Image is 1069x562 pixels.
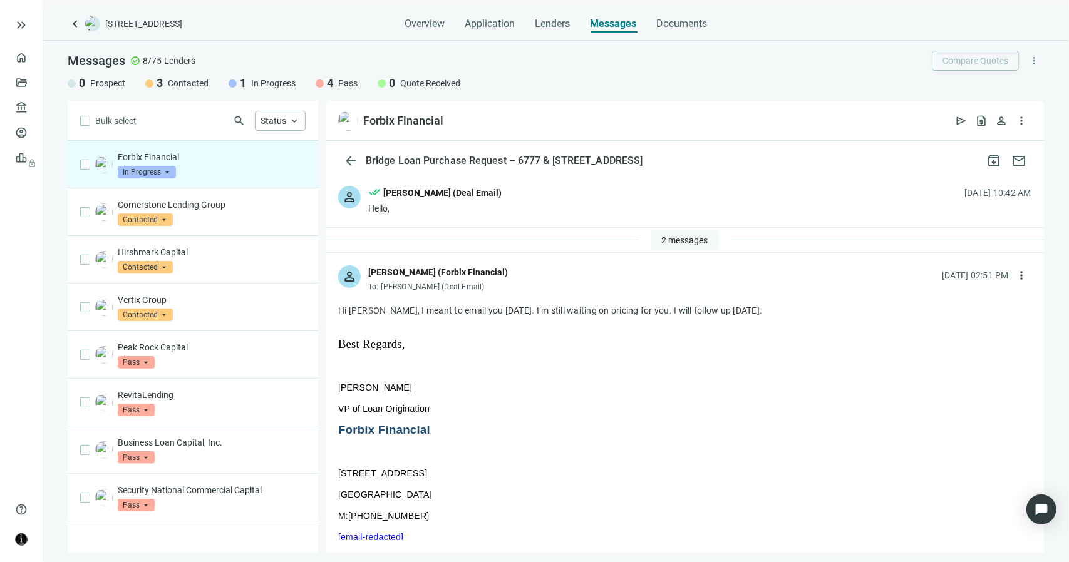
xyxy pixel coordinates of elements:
[289,115,300,126] span: keyboard_arrow_up
[85,16,100,31] img: deal-logo
[995,115,1008,127] span: person
[79,76,85,91] span: 0
[383,186,502,200] div: [PERSON_NAME] (Deal Email)
[1011,265,1031,285] button: more_vert
[95,299,113,316] img: 602d73df-3d56-49fd-a18a-1a84161818e8
[363,155,645,167] div: Bridge Loan Purchase Request – 6777 & [STREET_ADDRESS]
[105,18,182,30] span: [STREET_ADDRESS]
[651,230,719,250] button: 2 messages
[338,111,358,131] img: 9c74dd18-5a3a-48e1-bbf5-cac8b8b48b2c
[118,198,306,211] p: Cornerstone Lending Group
[95,346,113,364] img: 173269ca-aa5b-4820-8a58-4167664feebd
[16,534,27,545] img: avatar
[261,116,286,126] span: Status
[951,111,971,131] button: send
[368,282,508,292] div: To:
[164,54,195,67] span: Lenders
[465,18,515,30] span: Application
[1011,111,1031,131] button: more_vert
[981,148,1006,173] button: archive
[368,202,502,215] div: Hello,
[95,251,113,268] img: f7376bd6-e60a-4bd7-9600-3b7602b9394d
[342,190,357,205] span: person
[168,77,209,89] span: Contacted
[381,282,485,291] span: [PERSON_NAME] (Deal Email)
[118,309,173,321] span: Contacted
[955,115,968,127] span: send
[964,186,1031,200] div: [DATE] 10:42 AM
[118,246,306,258] p: Hirshmark Capital
[95,489,113,506] img: 38e78896-1ed2-4583-a6ad-36e69c7ca9c2
[343,153,358,168] span: arrow_back
[932,51,1019,71] button: Compare Quotes
[1015,269,1028,282] span: more_vert
[590,18,636,29] span: Messages
[240,76,246,91] span: 1
[118,294,306,306] p: Vertix Group
[535,18,570,30] span: Lenders
[942,268,1009,282] div: [DATE] 02:51 PM
[991,111,1011,131] button: person
[342,269,357,284] span: person
[90,77,125,89] span: Prospect
[15,503,28,516] span: help
[327,76,333,91] span: 4
[975,115,988,127] span: request_quote
[118,166,176,178] span: In Progress
[233,115,245,127] span: search
[363,113,443,128] div: Forbix Financial
[118,151,306,163] p: Forbix Financial
[986,153,1001,168] span: archive
[118,261,173,273] span: Contacted
[251,77,296,89] span: In Progress
[118,484,306,496] p: Security National Commercial Capital
[95,394,113,411] img: 330d7391-f7c9-4858-b12d-0f417d786ef9
[1028,55,1040,66] span: more_vert
[400,77,460,89] span: Quote Received
[389,76,395,91] span: 0
[338,148,363,173] button: arrow_back
[95,203,113,221] img: f3f17009-5499-4fdb-ae24-b4f85919d8eb
[14,18,29,33] button: keyboard_double_arrow_right
[95,441,113,459] img: 41617ef4-b680-4ced-9fac-ff1adc5dfa1e
[68,53,125,68] span: Messages
[118,213,173,226] span: Contacted
[118,404,155,416] span: Pass
[662,235,708,245] span: 2 messages
[118,451,155,464] span: Pass
[971,111,991,131] button: request_quote
[338,77,358,89] span: Pass
[1024,51,1044,71] button: more_vert
[143,54,162,67] span: 8/75
[95,156,113,173] img: 9c74dd18-5a3a-48e1-bbf5-cac8b8b48b2c
[118,499,155,511] span: Pass
[118,436,306,449] p: Business Loan Capital, Inc.
[157,76,163,91] span: 3
[118,356,155,369] span: Pass
[130,56,140,66] span: check_circle
[405,18,445,30] span: Overview
[95,114,137,128] span: Bulk select
[118,341,306,354] p: Peak Rock Capital
[1011,153,1026,168] span: mail
[656,18,707,30] span: Documents
[368,186,381,202] span: done_all
[68,16,83,31] a: keyboard_arrow_left
[1026,494,1056,524] div: Open Intercom Messenger
[1006,148,1031,173] button: mail
[1015,115,1028,127] span: more_vert
[118,389,306,401] p: RevitaLending
[368,265,508,279] div: [PERSON_NAME] (Forbix Financial)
